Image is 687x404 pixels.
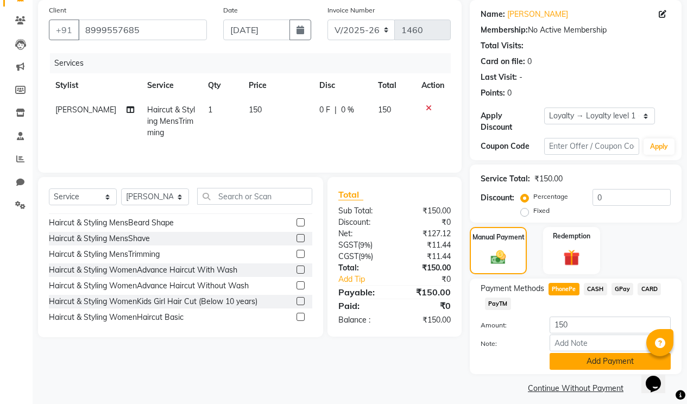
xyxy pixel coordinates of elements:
label: Fixed [533,206,550,216]
th: Total [371,73,415,98]
div: Haircut & Styling MensBeard Shape [49,217,174,229]
div: Haircut & Styling WomenAdvance Haircut With Wash [49,264,237,276]
div: 0 [507,87,512,99]
div: Services [50,53,459,73]
span: [PERSON_NAME] [55,105,116,115]
div: 0 [527,56,532,67]
label: Manual Payment [472,232,525,242]
input: Search by Name/Mobile/Email/Code [78,20,207,40]
div: Total: [330,262,395,274]
div: Points: [481,87,505,99]
span: CGST [338,251,358,261]
th: Price [242,73,313,98]
div: ( ) [330,251,395,262]
span: 9% [361,252,371,261]
button: Apply [644,138,675,155]
div: Haircut & Styling MensShave [49,233,150,244]
div: Haircut & Styling WomenHaircut Basic [49,312,184,323]
span: Total [338,189,363,200]
span: 150 [378,105,391,115]
span: PhonePe [549,283,579,295]
label: Date [223,5,238,15]
th: Action [415,73,451,98]
img: _gift.svg [558,248,585,268]
div: Name: [481,9,505,20]
button: Add Payment [550,353,671,370]
span: 9% [360,241,370,249]
span: CARD [638,283,661,295]
label: Redemption [553,231,590,241]
div: ₹150.00 [394,262,459,274]
span: 0 % [341,104,354,116]
th: Qty [201,73,242,98]
div: ₹150.00 [394,314,459,326]
div: Total Visits: [481,40,524,52]
span: 0 F [319,104,330,116]
div: Haircut & Styling MensTrimming [49,249,160,260]
div: No Active Membership [481,24,671,36]
div: ₹150.00 [534,173,563,185]
div: Haircut & Styling WomenKids Girl Hair Cut (Below 10 years) [49,296,257,307]
div: Balance : [330,314,395,326]
div: ₹11.44 [394,239,459,251]
div: Card on file: [481,56,525,67]
label: Client [49,5,66,15]
label: Amount: [472,320,541,330]
th: Stylist [49,73,141,98]
div: Haircut & Styling WomenAdvance Haircut Without Wash [49,280,249,292]
span: Payment Methods [481,283,544,294]
div: Net: [330,228,395,239]
img: _cash.svg [486,249,511,266]
span: PayTM [485,298,511,310]
span: Haircut & Styling MensTrimming [147,105,195,137]
th: Service [141,73,201,98]
label: Note: [472,339,541,349]
div: Membership: [481,24,528,36]
button: +91 [49,20,79,40]
span: 1 [208,105,212,115]
div: Paid: [330,299,395,312]
div: ₹150.00 [394,286,459,299]
input: Enter Offer / Coupon Code [544,138,639,155]
span: CASH [584,283,607,295]
div: - [519,72,522,83]
span: SGST [338,240,358,250]
span: 150 [249,105,262,115]
label: Percentage [533,192,568,201]
span: | [335,104,337,116]
div: Service Total: [481,173,530,185]
div: ₹11.44 [394,251,459,262]
span: GPay [612,283,634,295]
a: Add Tip [330,274,405,285]
th: Disc [313,73,371,98]
input: Amount [550,317,671,333]
div: Payable: [330,286,395,299]
div: Sub Total: [330,205,395,217]
a: Continue Without Payment [472,383,679,394]
label: Invoice Number [327,5,375,15]
div: Discount: [481,192,514,204]
div: ₹150.00 [394,205,459,217]
div: Last Visit: [481,72,517,83]
iframe: chat widget [641,361,676,393]
div: ₹127.12 [394,228,459,239]
div: ₹0 [394,299,459,312]
input: Add Note [550,334,671,351]
div: Coupon Code [481,141,544,152]
div: Discount: [330,217,395,228]
a: [PERSON_NAME] [507,9,568,20]
div: ₹0 [405,274,459,285]
div: ₹0 [394,217,459,228]
div: ( ) [330,239,395,251]
input: Search or Scan [197,188,312,205]
div: Apply Discount [481,110,544,133]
